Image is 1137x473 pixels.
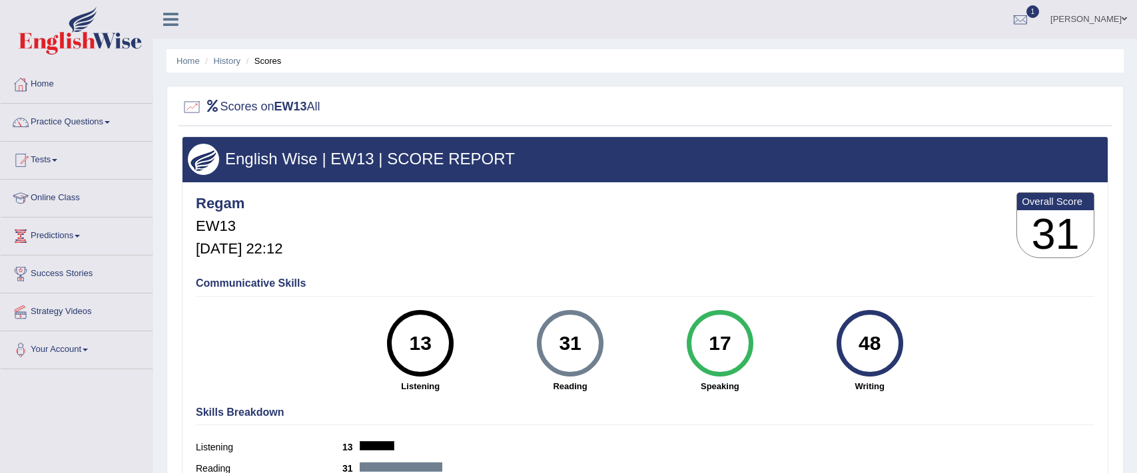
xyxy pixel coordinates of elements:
[182,97,320,117] h2: Scores on All
[188,150,1102,168] h3: English Wise | EW13 | SCORE REPORT
[502,380,639,393] strong: Reading
[801,380,938,393] strong: Writing
[196,196,282,212] h4: Regam
[243,55,282,67] li: Scores
[1,331,153,365] a: Your Account
[214,56,240,66] a: History
[1022,196,1089,207] b: Overall Score
[695,315,744,371] div: 17
[196,406,1094,418] h4: Skills Breakdown
[1026,5,1040,18] span: 1
[1,293,153,327] a: Strategy Videos
[651,380,788,393] strong: Speaking
[196,218,282,234] h5: EW13
[546,315,594,371] div: 31
[1,104,153,137] a: Practice Questions
[1,180,153,213] a: Online Class
[1017,210,1094,258] h3: 31
[1,255,153,289] a: Success Stories
[352,380,489,393] strong: Listening
[274,100,307,113] b: EW13
[1,66,153,99] a: Home
[196,277,1094,289] h4: Communicative Skills
[1,142,153,175] a: Tests
[845,315,894,371] div: 48
[177,56,200,66] a: Home
[1,218,153,251] a: Predictions
[396,315,445,371] div: 13
[342,442,360,452] b: 13
[188,144,219,175] img: wings.png
[196,241,282,257] h5: [DATE] 22:12
[196,440,342,454] label: Listening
